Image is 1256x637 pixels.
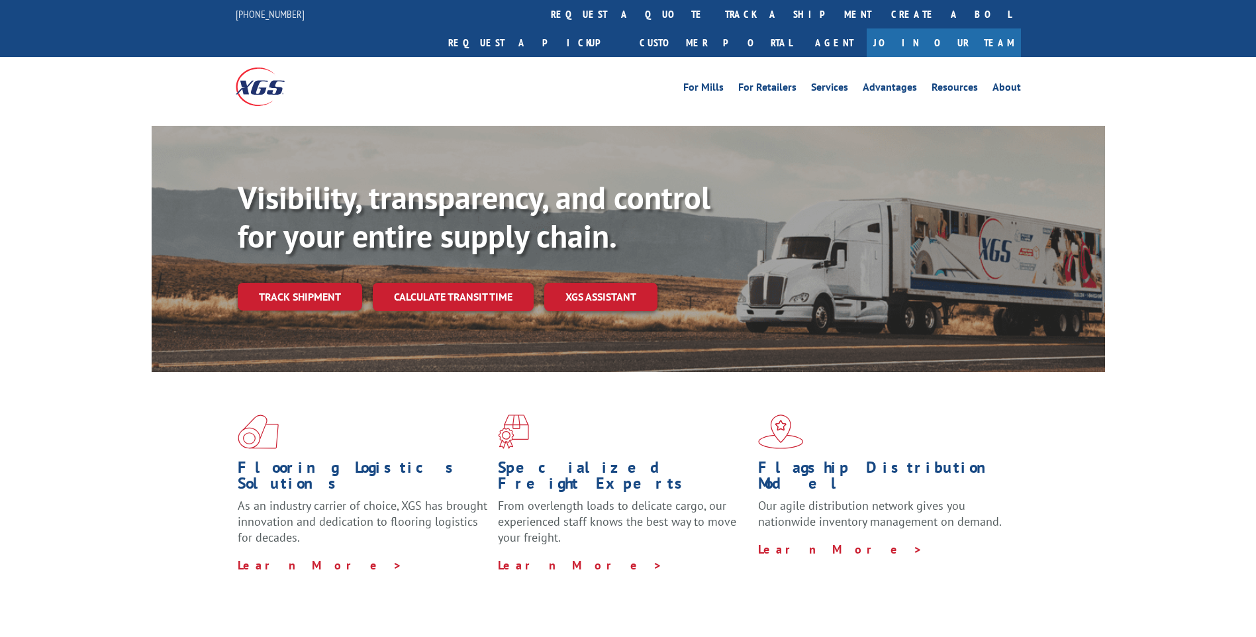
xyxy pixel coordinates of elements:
a: [PHONE_NUMBER] [236,7,305,21]
h1: Specialized Freight Experts [498,460,748,498]
img: xgs-icon-flagship-distribution-model-red [758,415,804,449]
p: From overlength loads to delicate cargo, our experienced staff knows the best way to move your fr... [498,498,748,557]
h1: Flooring Logistics Solutions [238,460,488,498]
a: For Retailers [738,82,797,97]
a: Request a pickup [438,28,630,57]
img: xgs-icon-focused-on-flooring-red [498,415,529,449]
a: Learn More > [498,558,663,573]
b: Visibility, transparency, and control for your entire supply chain. [238,177,710,256]
img: xgs-icon-total-supply-chain-intelligence-red [238,415,279,449]
a: Resources [932,82,978,97]
a: Services [811,82,848,97]
a: Customer Portal [630,28,802,57]
a: For Mills [683,82,724,97]
a: Track shipment [238,283,362,311]
span: As an industry carrier of choice, XGS has brought innovation and dedication to flooring logistics... [238,498,487,545]
a: Learn More > [238,558,403,573]
a: XGS ASSISTANT [544,283,657,311]
span: Our agile distribution network gives you nationwide inventory management on demand. [758,498,1002,529]
a: Calculate transit time [373,283,534,311]
a: About [992,82,1021,97]
a: Advantages [863,82,917,97]
a: Join Our Team [867,28,1021,57]
h1: Flagship Distribution Model [758,460,1008,498]
a: Learn More > [758,542,923,557]
a: Agent [802,28,867,57]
